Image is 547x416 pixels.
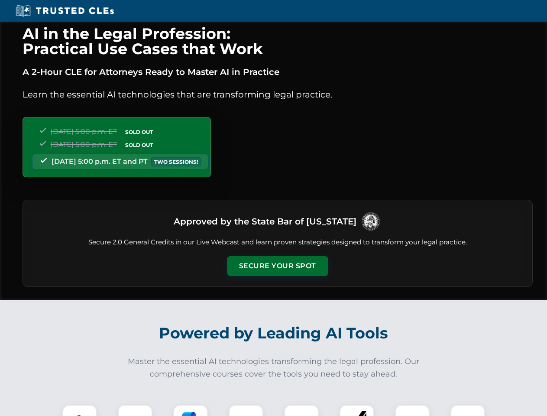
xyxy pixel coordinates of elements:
h1: AI in the Legal Profession: Practical Use Cases that Work [23,26,533,56]
h3: Approved by the State Bar of [US_STATE] [174,214,356,229]
h2: Powered by Leading AI Tools [34,318,514,348]
button: Secure Your Spot [227,256,328,276]
span: SOLD OUT [122,140,156,149]
span: [DATE] 5:00 p.m. ET [51,140,117,149]
p: Secure 2.0 General Credits in our Live Webcast and learn proven strategies designed to transform ... [33,237,522,247]
span: SOLD OUT [122,127,156,136]
img: Trusted CLEs [13,4,117,17]
p: Master the essential AI technologies transforming the legal profession. Our comprehensive courses... [122,355,425,380]
span: [DATE] 5:00 p.m. ET [51,127,117,136]
img: Logo [360,211,382,232]
p: A 2-Hour CLE for Attorneys Ready to Master AI in Practice [23,65,533,79]
p: Learn the essential AI technologies that are transforming legal practice. [23,88,533,101]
